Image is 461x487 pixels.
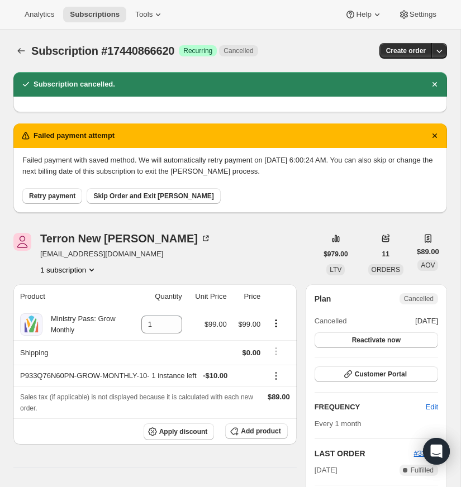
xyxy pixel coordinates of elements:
[352,336,401,345] span: Reactivate now
[130,284,185,309] th: Quantity
[203,370,227,381] span: - $10.00
[13,43,29,59] button: Subscriptions
[356,10,371,19] span: Help
[315,316,347,327] span: Cancelled
[135,10,153,19] span: Tools
[87,188,220,204] button: Skip Order and Exit [PERSON_NAME]
[29,192,75,200] span: Retry payment
[315,366,438,382] button: Customer Portal
[241,427,281,436] span: Add product
[13,340,130,365] th: Shipping
[31,45,174,57] span: Subscription #17440866620
[267,345,285,357] button: Shipping actions
[392,7,443,22] button: Settings
[230,284,264,309] th: Price
[20,393,253,412] span: Sales tax (if applicable) is not displayed because it is calculated with each new order.
[22,188,82,204] button: Retry payment
[315,402,426,413] h2: FREQUENCY
[382,250,389,259] span: 11
[51,326,74,334] small: Monthly
[186,284,230,309] th: Unit Price
[411,466,434,475] span: Fulfilled
[426,402,438,413] span: Edit
[338,7,389,22] button: Help
[324,250,348,259] span: $979.00
[330,266,341,274] span: LTV
[421,261,435,269] span: AOV
[427,128,443,144] button: Dismiss notification
[159,427,208,436] span: Apply discount
[415,316,438,327] span: [DATE]
[315,332,438,348] button: Reactivate now
[372,266,400,274] span: ORDERS
[22,155,438,177] p: Failed payment with saved method. We will automatically retry payment on [DATE] 6:00:24 AM. You c...
[13,233,31,251] span: Terron New Collins
[315,448,414,459] h2: LAST ORDER
[267,317,285,330] button: Product actions
[18,7,61,22] button: Analytics
[243,348,261,357] span: $0.00
[315,293,331,304] h2: Plan
[238,320,260,328] span: $99.00
[13,284,130,309] th: Product
[20,370,260,381] div: P933Q76N60PN-GROW-MONTHLY-10 - 1 instance left
[379,43,433,59] button: Create order
[183,46,212,55] span: Recurring
[40,249,211,260] span: [EMAIL_ADDRESS][DOMAIN_NAME]
[63,7,126,22] button: Subscriptions
[386,46,426,55] span: Create order
[34,130,115,141] h2: Failed payment attempt
[355,370,407,379] span: Customer Portal
[225,423,287,439] button: Add product
[224,46,253,55] span: Cancelled
[40,264,97,275] button: Product actions
[268,393,290,401] span: $89.00
[25,10,54,19] span: Analytics
[317,246,354,262] button: $979.00
[417,246,439,257] span: $89.00
[315,465,338,476] span: [DATE]
[427,77,443,92] button: Dismiss notification
[376,246,396,262] button: 11
[42,313,116,336] div: Ministry Pass: Grow
[404,294,434,303] span: Cancelled
[20,313,42,336] img: product img
[40,233,211,244] div: Terron New [PERSON_NAME]
[414,449,438,457] a: #33819
[423,438,450,465] div: Open Intercom Messenger
[93,192,213,200] span: Skip Order and Exit [PERSON_NAME]
[205,320,227,328] span: $99.00
[129,7,170,22] button: Tools
[414,448,438,459] button: #33819
[70,10,120,19] span: Subscriptions
[419,398,445,416] button: Edit
[34,79,115,90] h2: Subscription cancelled.
[144,423,215,440] button: Apply discount
[315,419,362,428] span: Every 1 month
[410,10,436,19] span: Settings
